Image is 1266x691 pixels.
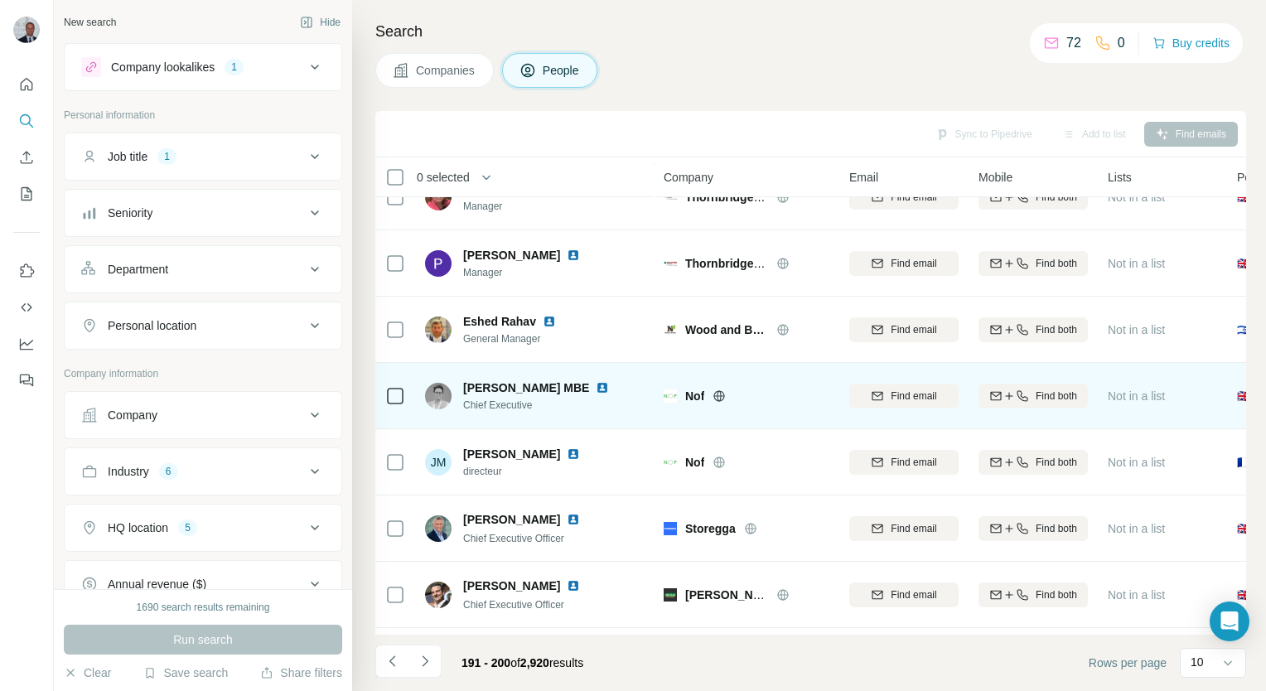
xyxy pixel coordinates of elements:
img: Logo of Nof [664,456,677,469]
span: Manager [463,265,600,280]
span: results [461,656,583,669]
span: Find email [891,322,936,337]
span: Not in a list [1108,522,1165,535]
div: HQ location [108,519,168,536]
div: Company lookalikes [111,59,215,75]
span: 🇬🇧 [1237,587,1251,603]
span: Find both [1036,521,1077,536]
span: Nof [685,454,704,471]
img: Avatar [425,250,452,277]
img: LinkedIn logo [567,579,580,592]
img: Logo of Storegga [664,522,677,535]
span: Find both [1036,587,1077,602]
span: Chief Executive [463,398,629,413]
img: Avatar [425,515,452,542]
button: Department [65,249,341,289]
button: My lists [13,179,40,209]
span: [PERSON_NAME] [463,511,560,528]
span: [PERSON_NAME] [463,446,560,462]
div: Open Intercom Messenger [1210,602,1249,641]
img: Avatar [425,317,452,343]
img: LinkedIn logo [567,447,580,461]
span: [PERSON_NAME] MBE [463,379,589,396]
img: LinkedIn logo [596,381,609,394]
span: 🇮🇱 [1237,321,1251,338]
button: Find email [849,450,959,475]
div: 5 [178,520,197,535]
div: Company [108,407,157,423]
div: Industry [108,463,149,480]
button: Enrich CSV [13,143,40,172]
div: 1 [225,60,244,75]
button: Find both [978,516,1088,541]
p: Personal information [64,108,342,123]
span: [PERSON_NAME] Transit Packaging [685,588,885,602]
button: Find email [849,251,959,276]
img: Logo of Nof [664,389,677,403]
span: Find both [1036,455,1077,470]
button: Find both [978,450,1088,475]
span: 🇬🇧 [1237,520,1251,537]
button: Dashboard [13,329,40,359]
p: 72 [1066,33,1081,53]
button: Search [13,106,40,136]
div: JM [425,449,452,476]
span: General Manager [463,331,576,346]
span: Chief Executive Officer [463,599,564,611]
p: 0 [1118,33,1125,53]
span: Not in a list [1108,323,1165,336]
span: Find both [1036,389,1077,403]
span: Find email [891,389,936,403]
button: Find both [978,251,1088,276]
img: Avatar [425,383,452,409]
span: Thornbridge Timber - part of National Timber Group [685,257,970,270]
button: Find email [849,516,959,541]
button: Annual revenue ($) [65,564,341,604]
span: Chief Executive Officer [463,533,564,544]
span: Not in a list [1108,191,1165,204]
span: Find both [1036,322,1077,337]
img: LinkedIn logo [543,315,556,328]
button: Navigate to next page [408,645,442,678]
span: Not in a list [1108,456,1165,469]
span: Lists [1108,169,1132,186]
div: New search [64,15,116,30]
img: Logo of Wood and Beyond [664,323,677,336]
p: 10 [1191,654,1204,670]
button: Use Surfe on LinkedIn [13,256,40,286]
span: Nof [685,388,704,404]
button: Company lookalikes1 [65,47,341,87]
p: Company information [64,366,342,381]
span: Wood and Beyond [685,321,768,338]
button: Job title1 [65,137,341,176]
h4: Search [375,20,1246,43]
img: Logo of Thornbridge Timber - part of National Timber Group [664,257,677,270]
span: 191 - 200 [461,656,510,669]
span: Find email [891,587,936,602]
span: directeur [463,464,600,479]
span: 🇫🇷 [1237,454,1251,471]
button: Hide [288,10,352,35]
span: Company [664,169,713,186]
button: Use Surfe API [13,292,40,322]
span: 0 selected [417,169,470,186]
span: Manager [463,199,600,214]
span: Eshed Rahav [463,313,536,330]
span: Find email [891,256,936,271]
div: 1690 search results remaining [137,600,270,615]
span: 🇬🇧 [1237,388,1251,404]
button: Save search [143,664,228,681]
span: 2,920 [520,656,549,669]
div: 1 [157,149,176,164]
button: Find email [849,582,959,607]
span: People [543,62,581,79]
img: LinkedIn logo [567,513,580,526]
button: HQ location5 [65,508,341,548]
div: Personal location [108,317,196,334]
div: Job title [108,148,147,165]
img: Avatar [425,582,452,608]
div: Annual revenue ($) [108,576,206,592]
span: Rows per page [1089,655,1167,671]
span: Not in a list [1108,588,1165,602]
button: Find both [978,317,1088,342]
